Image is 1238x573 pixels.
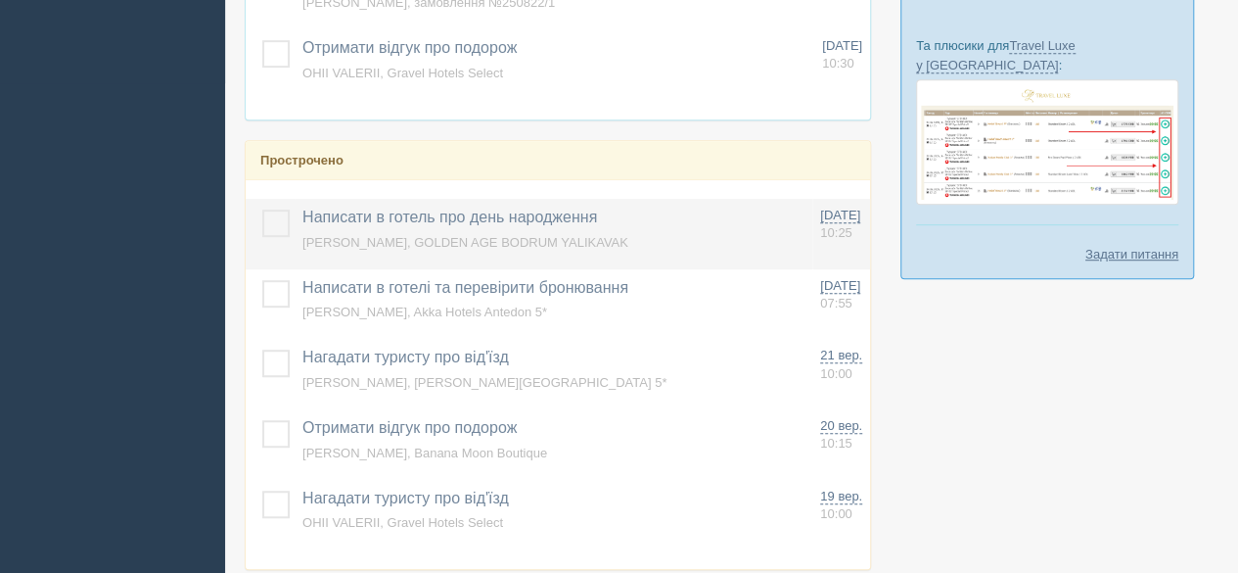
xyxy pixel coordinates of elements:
a: OHII VALERII, Gravel Hotels Select [302,66,503,80]
b: Прострочено [260,153,344,167]
span: [DATE] [822,38,862,53]
span: 20 вер. [820,418,862,434]
a: 19 вер. 10:00 [820,488,862,524]
img: travel-luxe-%D0%BF%D0%BE%D0%B4%D0%B1%D0%BE%D1%80%D0%BA%D0%B0-%D1%81%D1%80%D0%BC-%D0%B4%D0%BB%D1%8... [916,79,1178,206]
a: [DATE] 10:25 [820,207,862,243]
span: 10:00 [820,366,852,381]
a: OHII VALERII, Gravel Hotels Select [302,515,503,530]
a: [DATE] 07:55 [820,277,862,313]
a: [PERSON_NAME], Banana Moon Boutique [302,446,547,460]
span: [DATE] [820,278,860,294]
a: [PERSON_NAME], Akka Hotels Antedon 5* [302,305,547,319]
a: 21 вер. 10:00 [820,347,862,383]
a: [PERSON_NAME], GOLDEN AGE BODRUM YALIKAVAK [302,235,628,250]
a: Написати в готель про день народження [302,209,597,225]
span: 19 вер. [820,489,862,504]
a: [PERSON_NAME], [PERSON_NAME][GEOGRAPHIC_DATA] 5* [302,375,666,390]
a: Написати в готелі та перевірити бронювання [302,279,628,296]
a: Задати питання [1085,245,1178,263]
a: 20 вер. 10:15 [820,417,862,454]
span: 10:00 [820,506,852,521]
span: [DATE] [820,208,860,223]
span: 21 вер. [820,348,862,363]
p: Та плюсики для : [916,36,1178,73]
a: Нагадати туристу про від'їзд [302,349,509,365]
span: 10:15 [820,436,852,451]
a: [DATE] 10:30 [822,37,862,73]
span: 10:25 [820,225,852,240]
span: 10:30 [822,56,854,71]
a: Отримати відгук про подорож [302,39,517,56]
span: 07:55 [820,296,852,310]
a: Отримати відгук про подорож [302,419,517,436]
a: Нагадати туристу про від'їзд [302,490,509,506]
a: Travel Luxe у [GEOGRAPHIC_DATA] [916,38,1076,72]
